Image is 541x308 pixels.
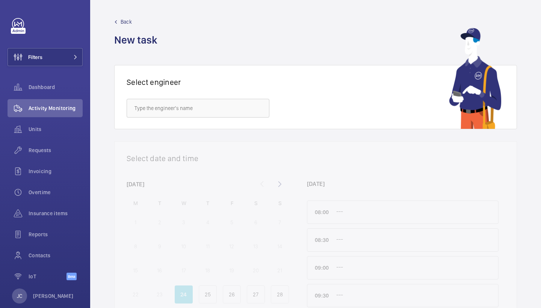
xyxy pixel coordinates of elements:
h1: Select engineer [127,77,181,87]
span: Beta [66,273,77,280]
img: mechanic using app [449,28,502,129]
p: JC [17,292,22,300]
span: Overtime [29,189,83,196]
input: Type the engineer's name [127,99,269,118]
p: [PERSON_NAME] [33,292,74,300]
span: Units [29,125,83,133]
span: Insurance items [29,210,83,217]
span: Activity Monitoring [29,104,83,112]
span: Back [121,18,132,26]
span: Dashboard [29,83,83,91]
span: Reports [29,231,83,238]
span: Contacts [29,252,83,259]
span: Requests [29,146,83,154]
span: Invoicing [29,168,83,175]
span: Filters [28,53,42,61]
span: IoT [29,273,66,280]
h1: New task [114,33,162,47]
button: Filters [8,48,83,66]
